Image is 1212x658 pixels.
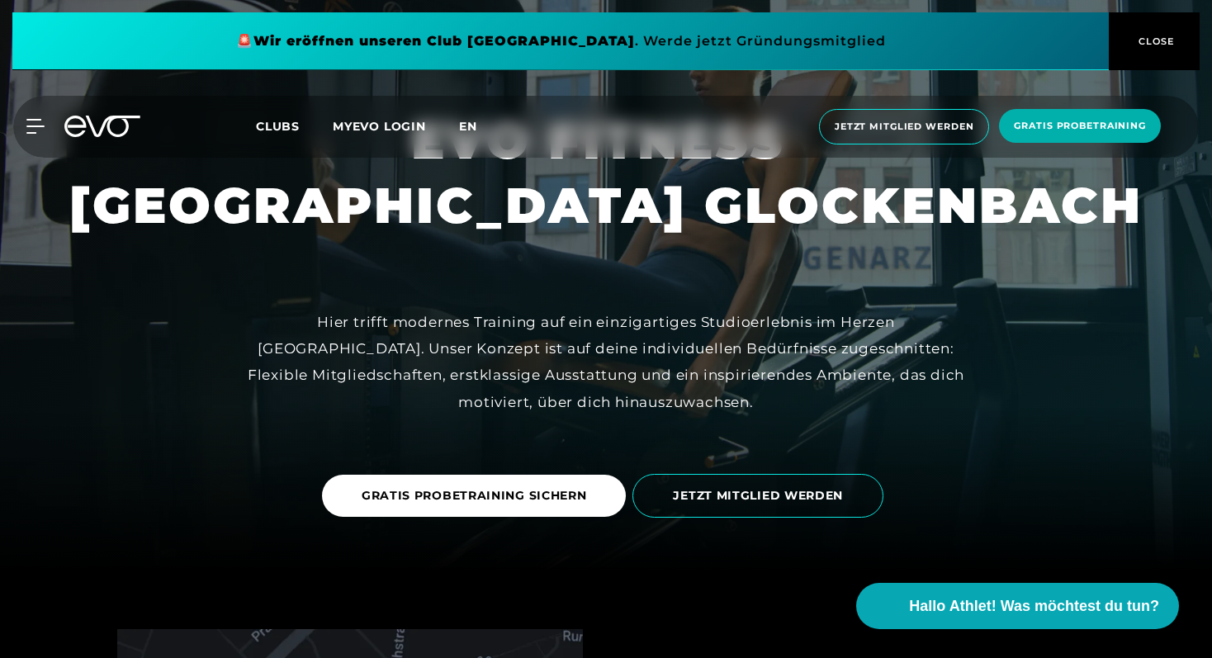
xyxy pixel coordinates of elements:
[632,462,890,530] a: JETZT MITGLIED WERDEN
[459,117,497,136] a: en
[69,109,1143,238] h1: EVO FITNESS [GEOGRAPHIC_DATA] GLOCKENBACH
[1014,119,1146,133] span: Gratis Probetraining
[322,462,633,529] a: GRATIS PROBETRAINING SICHERN
[814,109,994,144] a: Jetzt Mitglied werden
[362,487,587,504] span: GRATIS PROBETRAINING SICHERN
[1109,12,1200,70] button: CLOSE
[856,583,1179,629] button: Hallo Athlet! Was möchtest du tun?
[459,119,477,134] span: en
[835,120,973,134] span: Jetzt Mitglied werden
[1134,34,1175,49] span: CLOSE
[256,119,300,134] span: Clubs
[994,109,1166,144] a: Gratis Probetraining
[909,595,1159,618] span: Hallo Athlet! Was möchtest du tun?
[333,119,426,134] a: MYEVO LOGIN
[234,309,978,415] div: Hier trifft modernes Training auf ein einzigartiges Studioerlebnis im Herzen [GEOGRAPHIC_DATA]. U...
[673,487,843,504] span: JETZT MITGLIED WERDEN
[256,118,333,134] a: Clubs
